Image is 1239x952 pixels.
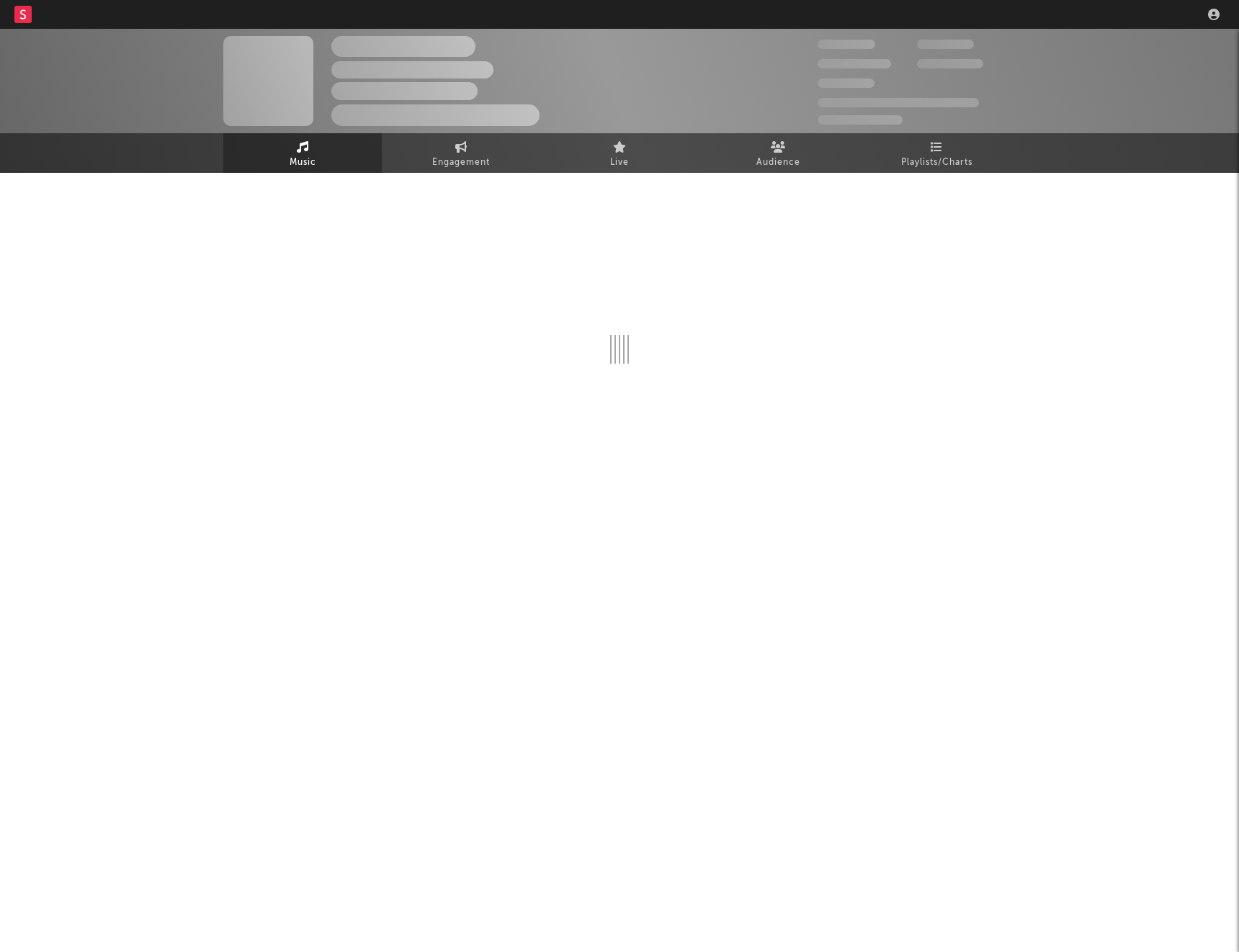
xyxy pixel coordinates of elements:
span: 50,000,000 [818,59,891,68]
a: Playlists/Charts [857,133,1016,173]
span: Music [290,154,316,171]
a: Audience [699,133,857,173]
span: Engagement [432,154,490,171]
span: Live [610,154,629,171]
a: Live [540,133,699,173]
span: Jump Score: 85.0 [818,115,903,125]
span: 100,000 [818,78,875,88]
a: Music [223,133,382,173]
a: Engagement [382,133,540,173]
span: 1,000,000 [917,59,983,68]
span: 100,000 [917,40,974,49]
span: Audience [756,154,800,171]
span: 50,000,000 Monthly Listeners [818,98,979,107]
span: Playlists/Charts [901,154,972,171]
span: 300,000 [818,40,875,49]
